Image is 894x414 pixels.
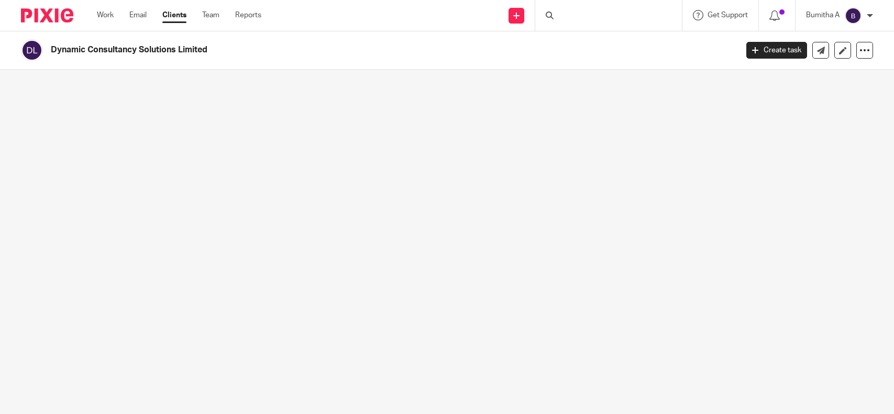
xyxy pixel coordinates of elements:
a: Email [129,10,147,20]
a: Work [97,10,114,20]
a: Create task [746,42,807,59]
span: Get Support [708,12,748,19]
img: Pixie [21,8,73,23]
img: svg%3E [21,39,43,61]
a: Reports [235,10,261,20]
h2: Dynamic Consultancy Solutions Limited [51,44,594,55]
p: Bumitha A [806,10,840,20]
img: svg%3E [845,7,862,24]
a: Clients [162,10,186,20]
a: Team [202,10,219,20]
